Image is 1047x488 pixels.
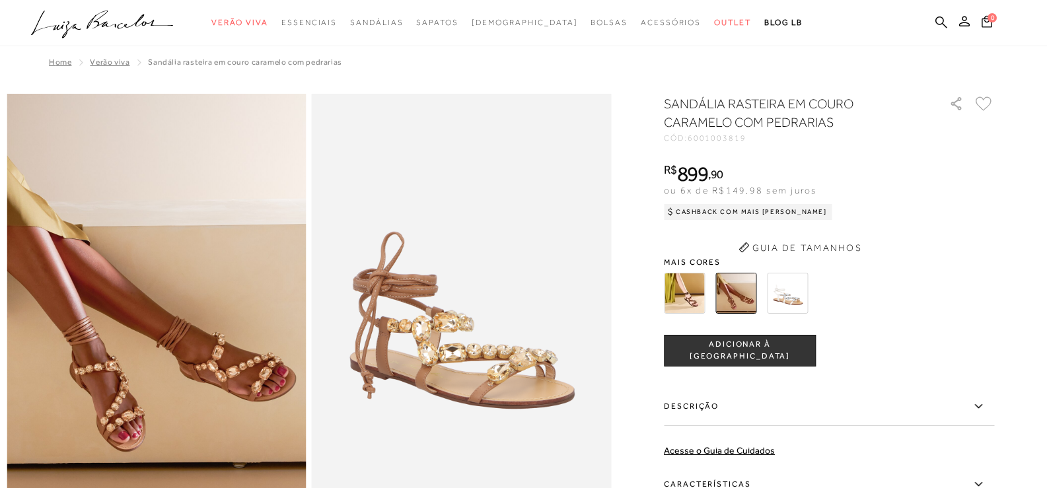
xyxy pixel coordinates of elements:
i: R$ [664,164,677,176]
span: Acessórios [641,18,701,27]
span: ou 6x de R$149,98 sem juros [664,185,816,195]
span: Outlet [714,18,751,27]
div: Cashback com Mais [PERSON_NAME] [664,204,832,220]
span: BLOG LB [764,18,803,27]
img: SANDÁLIA RASTEIRA EM COURO CAFÉ COM PEDRARIAS [664,273,705,314]
span: Bolsas [591,18,628,27]
a: noSubCategoriesText [472,11,578,35]
img: SANDÁLIA RASTEIRA EM COURO OFF WHITE COM PEDRARIAS [767,273,808,314]
button: 0 [978,15,996,32]
a: categoryNavScreenReaderText [281,11,337,35]
a: BLOG LB [764,11,803,35]
span: Essenciais [281,18,337,27]
span: 0 [988,13,997,22]
i: , [708,168,723,180]
span: ADICIONAR À [GEOGRAPHIC_DATA] [665,339,815,362]
span: 90 [711,167,723,181]
span: 899 [677,162,708,186]
a: Verão Viva [90,57,129,67]
span: [DEMOGRAPHIC_DATA] [472,18,578,27]
label: Descrição [664,388,994,426]
button: Guia de Tamanhos [734,237,866,258]
button: ADICIONAR À [GEOGRAPHIC_DATA] [664,335,816,366]
span: SANDÁLIA RASTEIRA EM COURO CARAMELO COM PEDRARIAS [148,57,342,67]
a: Acesse o Guia de Cuidados [664,445,775,456]
a: categoryNavScreenReaderText [641,11,701,35]
span: Mais cores [664,258,994,266]
a: categoryNavScreenReaderText [591,11,628,35]
h1: SANDÁLIA RASTEIRA EM COURO CARAMELO COM PEDRARIAS [664,94,912,131]
img: SANDÁLIA RASTEIRA EM COURO CARAMELO COM PEDRARIAS [715,273,756,314]
span: Sandálias [350,18,403,27]
span: Verão Viva [211,18,268,27]
a: Home [49,57,71,67]
a: categoryNavScreenReaderText [211,11,268,35]
span: Sapatos [416,18,458,27]
span: 6001003819 [688,133,746,143]
a: categoryNavScreenReaderText [350,11,403,35]
a: categoryNavScreenReaderText [714,11,751,35]
div: CÓD: [664,134,928,142]
a: categoryNavScreenReaderText [416,11,458,35]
